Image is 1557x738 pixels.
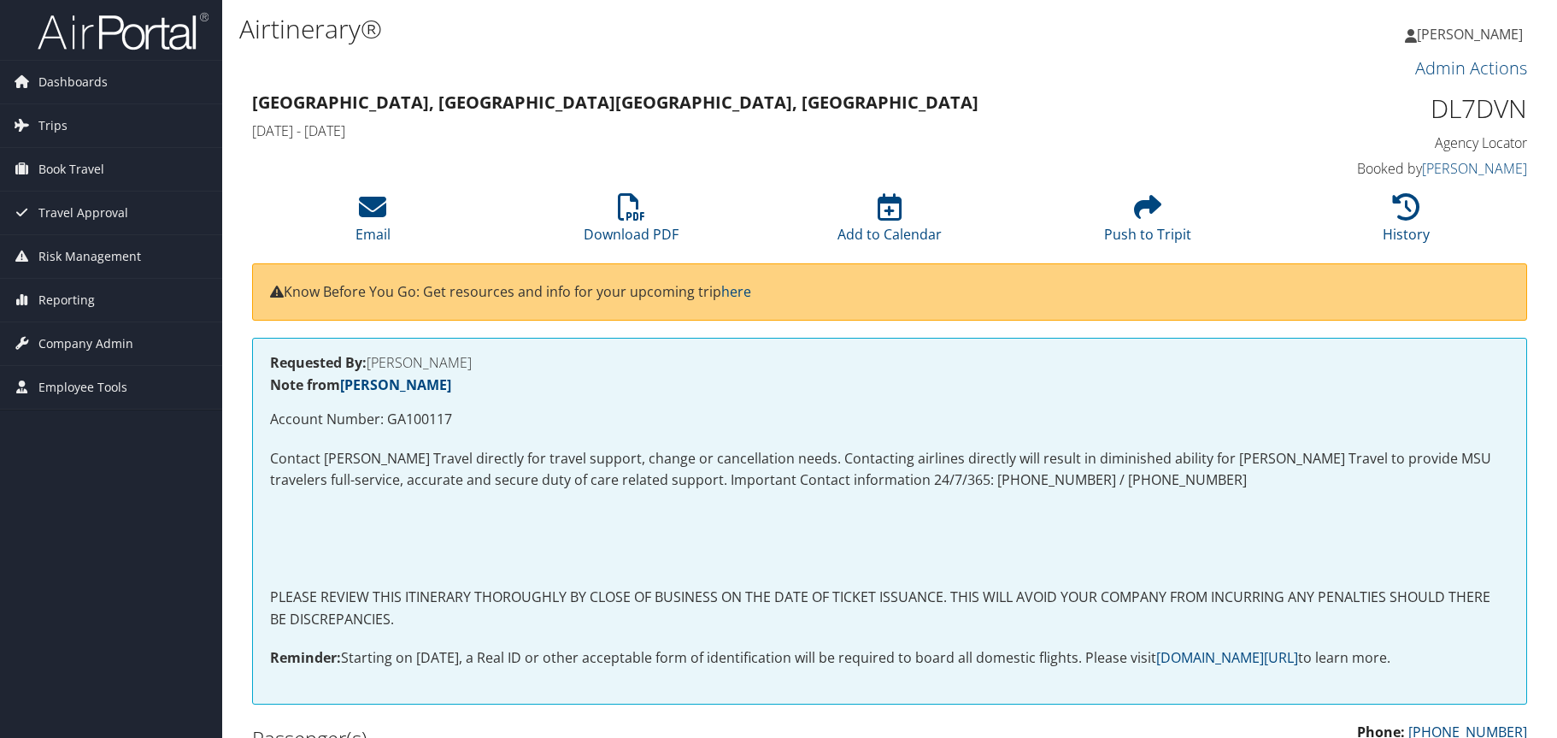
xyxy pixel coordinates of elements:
img: airportal-logo.png [38,11,209,51]
h4: Agency Locator [1228,133,1528,152]
p: Contact [PERSON_NAME] Travel directly for travel support, change or cancellation needs. Contactin... [270,448,1509,492]
h1: DL7DVN [1228,91,1528,127]
span: Travel Approval [38,192,128,234]
p: Starting on [DATE], a Real ID or other acceptable form of identification will be required to boar... [270,647,1509,670]
span: Employee Tools [38,366,127,409]
span: Book Travel [38,148,104,191]
strong: Note from [270,375,451,394]
a: [PERSON_NAME] [340,375,451,394]
p: Account Number: GA100117 [270,409,1509,431]
a: [DOMAIN_NAME][URL] [1156,648,1298,667]
span: [PERSON_NAME] [1417,25,1523,44]
a: History [1383,203,1430,244]
span: Reporting [38,279,95,322]
h1: Airtinerary® [239,11,1107,47]
a: here [721,282,751,301]
span: Risk Management [38,235,141,278]
h4: [PERSON_NAME] [270,356,1509,369]
p: Know Before You Go: Get resources and info for your upcoming trip [270,281,1509,304]
h4: Booked by [1228,159,1528,178]
strong: Requested By: [270,353,367,372]
h4: [DATE] - [DATE] [252,121,1202,140]
a: Add to Calendar [837,203,942,244]
span: Company Admin [38,322,133,365]
a: Push to Tripit [1104,203,1191,244]
a: Email [355,203,391,244]
span: Dashboards [38,61,108,103]
p: PLEASE REVIEW THIS ITINERARY THOROUGHLY BY CLOSE OF BUSINESS ON THE DATE OF TICKET ISSUANCE. THIS... [270,587,1509,630]
span: Trips [38,104,68,147]
a: [PERSON_NAME] [1422,159,1527,178]
strong: [GEOGRAPHIC_DATA], [GEOGRAPHIC_DATA] [GEOGRAPHIC_DATA], [GEOGRAPHIC_DATA] [252,91,978,114]
strong: Reminder: [270,648,341,667]
a: [PERSON_NAME] [1405,9,1540,60]
a: Download PDF [584,203,679,244]
a: Admin Actions [1415,56,1527,80]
